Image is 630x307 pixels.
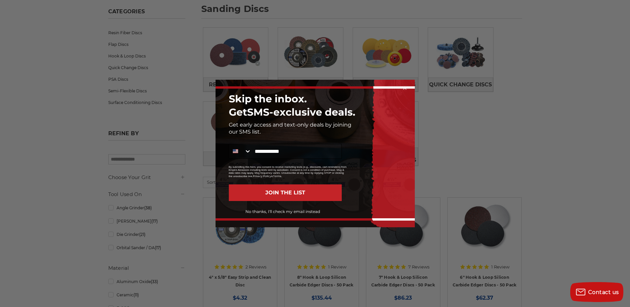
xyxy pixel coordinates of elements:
[229,165,348,178] p: By submitting this form, you consent to receive marketing texts (e.g., discounts, cart reminders)...
[588,289,619,295] span: Contact us
[233,149,238,154] img: United States
[229,122,351,128] span: Get early access and text-only deals by joining
[229,184,342,201] button: JOIN THE LIST
[229,144,251,158] button: Search Countries
[570,282,623,302] button: Contact us
[229,106,247,118] span: Get
[253,174,271,178] a: Privacy Policy
[229,129,261,135] span: our SMS list.
[273,174,281,178] a: Terms
[247,106,355,118] span: SMS-exclusive deals.
[229,93,307,105] span: Skip the inbox.
[402,85,408,91] button: Close dialog
[224,206,342,217] button: No thanks, I'll check my email instead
